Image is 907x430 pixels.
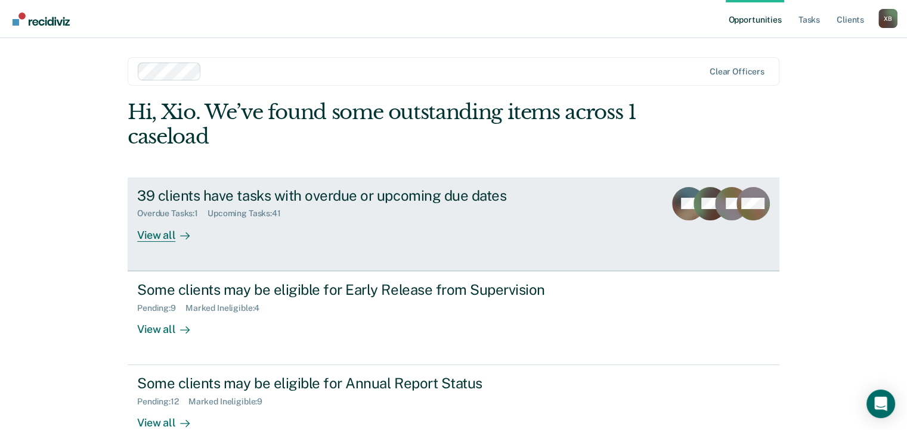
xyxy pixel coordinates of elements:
div: View all [137,313,204,336]
div: Some clients may be eligible for Annual Report Status [137,375,556,392]
div: Overdue Tasks : 1 [137,208,208,219]
div: View all [137,219,204,242]
div: X B [878,9,897,28]
div: 39 clients have tasks with overdue or upcoming due dates [137,187,556,204]
div: Marked Ineligible : 4 [185,303,269,313]
div: Upcoming Tasks : 41 [208,208,290,219]
a: Some clients may be eligible for Early Release from SupervisionPending:9Marked Ineligible:4View all [128,271,779,365]
button: Profile dropdown button [878,9,897,28]
div: Pending : 9 [137,303,185,313]
div: Open Intercom Messenger [866,390,895,418]
img: Recidiviz [13,13,70,26]
div: Hi, Xio. We’ve found some outstanding items across 1 caseload [128,100,649,149]
div: Some clients may be eligible for Early Release from Supervision [137,281,556,298]
div: Marked Ineligible : 9 [188,397,272,407]
div: Clear officers [710,67,764,77]
div: View all [137,407,204,430]
a: 39 clients have tasks with overdue or upcoming due datesOverdue Tasks:1Upcoming Tasks:41View all [128,177,779,271]
div: Pending : 12 [137,397,188,407]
